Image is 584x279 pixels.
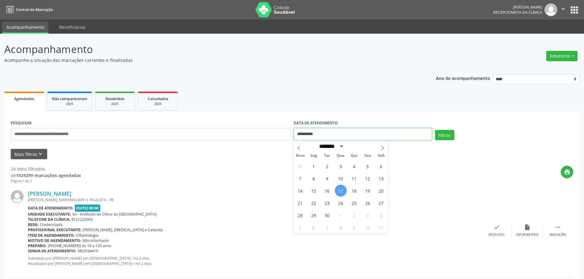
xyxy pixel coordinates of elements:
[28,256,481,266] p: Solicitado por [PERSON_NAME] em [DEMOGRAPHIC_DATA] - há 2 dias Atualizado por [PERSON_NAME] em [D...
[294,209,306,221] span: Setembro 28, 2025
[16,7,53,12] span: Central de Marcação
[105,96,124,101] span: Resolvidos
[555,224,561,231] i: 
[308,185,320,197] span: Setembro 15, 2025
[100,102,130,106] div: 2025
[361,154,374,158] span: Sex
[335,172,347,184] span: Setembro 10, 2025
[294,221,306,233] span: Outubro 5, 2025
[348,172,360,184] span: Setembro 11, 2025
[143,102,173,106] div: 2025
[569,5,580,15] button: apps
[4,5,53,15] a: Central de Marcação
[375,221,387,233] span: Outubro 11, 2025
[335,221,347,233] span: Outubro 8, 2025
[11,166,81,172] div: 24 itens filtrados
[362,160,374,172] span: Setembro 5, 2025
[28,197,481,202] div: [PERSON_NAME], MARANGUAPE ll, PAULISTA - PE
[37,151,44,157] i: keyboard_arrow_down
[348,221,360,233] span: Outubro 9, 2025
[320,154,334,158] span: Ter
[28,248,76,254] b: Senha de atendimento:
[335,209,347,221] span: Outubro 1, 2025
[28,217,70,222] b: Telefone da clínica:
[375,185,387,197] span: Setembro 20, 2025
[362,185,374,197] span: Setembro 19, 2025
[516,233,538,237] div: Exportar (PDF)
[294,119,338,128] label: DATA DE ATENDIMENTO
[76,233,98,238] span: Oftalmologia
[28,212,71,217] b: Unidade executante:
[321,221,333,233] span: Outubro 7, 2025
[11,119,32,128] label: PESQUISAR
[375,172,387,184] span: Setembro 13, 2025
[28,190,71,197] a: [PERSON_NAME]
[321,185,333,197] span: Setembro 16, 2025
[28,233,75,238] b: Item de agendamento:
[4,57,407,63] p: Acompanhe a situação das marcações correntes e finalizadas
[348,209,360,221] span: Outubro 2, 2025
[561,166,573,178] button: print
[75,205,101,212] span: [DATE] 09:00
[294,172,306,184] span: Setembro 7, 2025
[52,96,87,101] span: Não compareceram
[348,197,360,209] span: Setembro 25, 2025
[11,179,81,184] div: Página 1 de 2
[524,224,531,231] i: insert_drive_file
[28,227,82,232] b: Profissional executante:
[362,172,374,184] span: Setembro 12, 2025
[362,209,374,221] span: Outubro 3, 2025
[375,209,387,221] span: Outubro 4, 2025
[321,172,333,184] span: Setembro 9, 2025
[28,222,39,227] b: Rede:
[493,5,542,10] div: [PERSON_NAME]
[348,160,360,172] span: Setembro 4, 2025
[335,197,347,209] span: Setembro 24, 2025
[11,190,24,203] img: img
[48,243,111,248] span: [PHONE_NUMBER] de 10 a 120 anos
[374,154,388,158] span: Sáb
[308,172,320,184] span: Setembro 8, 2025
[335,185,347,197] span: Setembro 17, 2025
[308,221,320,233] span: Outubro 6, 2025
[28,238,81,243] b: Motivo de agendamento:
[375,197,387,209] span: Setembro 27, 2025
[560,6,567,12] i: 
[55,22,90,32] a: Beneficiários
[544,3,557,16] img: img
[72,212,157,217] span: Ior - Institudo de Olhos do [GEOGRAPHIC_DATA]
[321,209,333,221] span: Setembro 30, 2025
[11,149,47,160] button: Mais filtroskeyboard_arrow_down
[362,197,374,209] span: Setembro 26, 2025
[362,221,374,233] span: Outubro 10, 2025
[307,154,320,158] span: Seg
[493,224,500,231] i: check
[52,102,87,106] div: 2025
[493,10,542,15] span: Recepcionista da clínica
[308,197,320,209] span: Setembro 22, 2025
[344,143,364,149] input: Year
[71,217,93,222] span: 8121225000
[550,233,566,237] div: Mais ações
[14,96,34,101] span: Agendados
[83,227,163,232] span: [PERSON_NAME], [MEDICAL_DATA] e Catarata
[28,205,74,211] b: Data de atendimento:
[348,185,360,197] span: Setembro 18, 2025
[335,160,347,172] span: Setembro 3, 2025
[564,169,571,175] i: print
[2,22,48,34] a: Acompanhamento
[321,160,333,172] span: Setembro 2, 2025
[435,130,454,140] button: Filtrar
[489,233,504,237] div: Resolvido
[11,172,81,179] div: de
[347,154,361,158] span: Qui
[294,185,306,197] span: Setembro 14, 2025
[28,243,47,248] b: Preparo:
[294,160,306,172] span: Agosto 31, 2025
[4,42,407,57] p: Acompanhamento
[546,51,578,61] button: Relatórios
[40,222,63,227] span: Credenciada
[308,209,320,221] span: Setembro 29, 2025
[78,248,98,254] span: M02934419
[334,154,347,158] span: Qua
